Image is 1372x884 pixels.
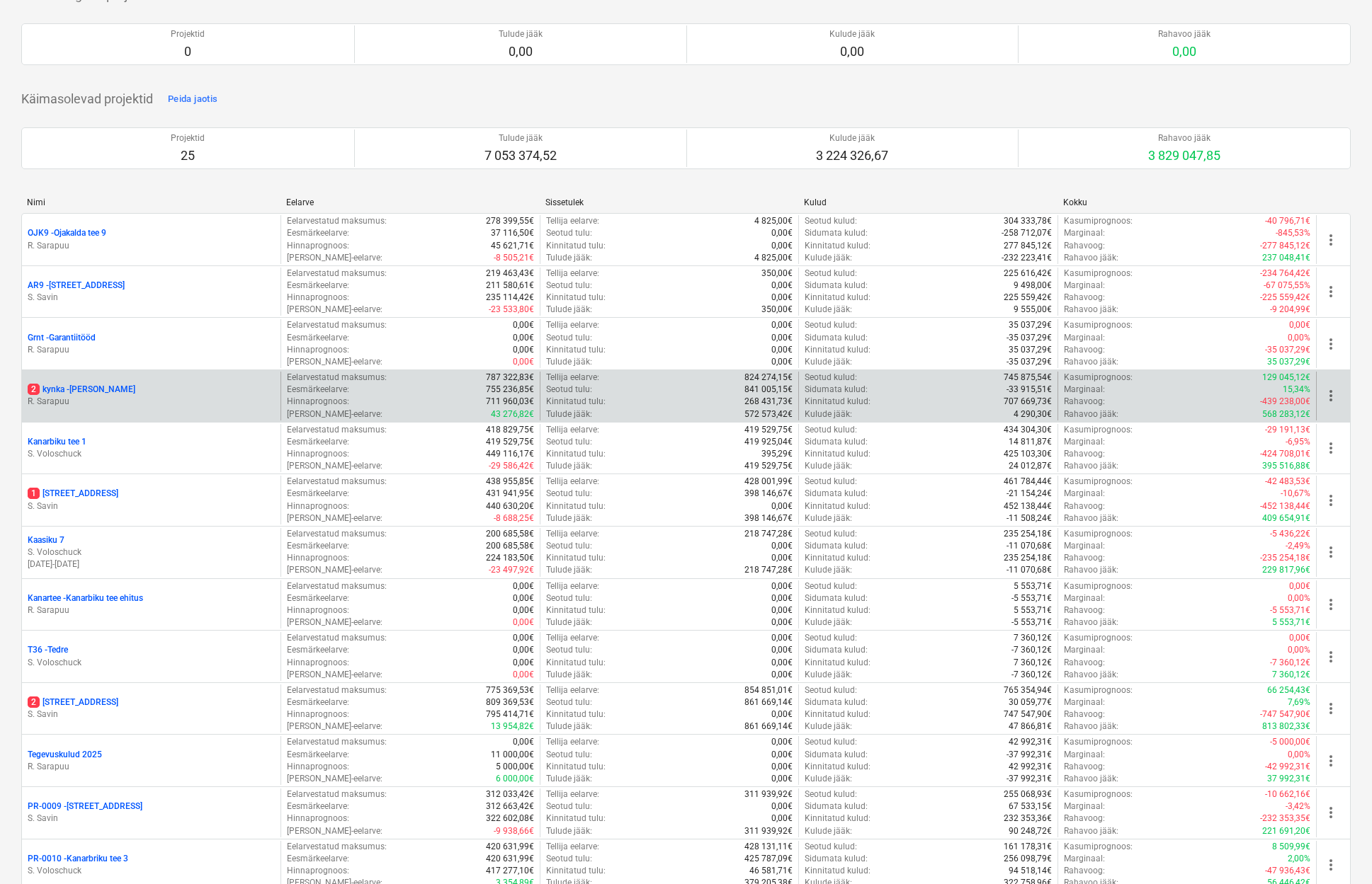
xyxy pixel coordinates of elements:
[1007,540,1052,552] p: -11 070,68€
[494,252,534,264] p: -8 505,21€
[816,132,888,144] p: Kulude jääk
[287,372,387,384] p: Eelarvestatud maksumus :
[28,488,275,512] div: 1[STREET_ADDRESS]S. Savin
[1064,304,1118,316] p: Rahavoo jääk :
[28,436,86,448] p: Kanarbiku tee 1
[164,88,221,110] button: Peida jaotis
[1004,528,1052,540] p: 235 254,18€
[287,424,387,436] p: Eelarvestatud maksumus :
[28,384,275,408] div: 2kynka -[PERSON_NAME]R. Sarapuu
[287,215,387,227] p: Eelarvestatud maksumus :
[805,408,852,420] p: Kulude jääk :
[546,552,606,564] p: Kinnitatud tulu :
[28,800,275,825] div: PR-0009 -[STREET_ADDRESS]S. Savin
[499,28,543,40] p: Tulude jääk
[1283,384,1310,396] p: 15,34%
[1322,648,1339,665] span: more_vert
[486,268,534,280] p: 219 463,43€
[771,319,793,331] p: 0,00€
[805,396,871,408] p: Kinnitatud kulud :
[1004,240,1052,252] p: 277 845,12€
[287,252,382,264] p: [PERSON_NAME]-eelarve :
[287,292,349,304] p: Hinnaprognoos :
[28,696,275,721] div: 2[STREET_ADDRESS]S. Savin
[546,356,592,368] p: Tulude jääk :
[1260,448,1310,460] p: -424 708,01€
[546,460,592,472] p: Tulude jääk :
[761,304,793,316] p: 350,00€
[805,332,868,344] p: Sidumata kulud :
[1322,283,1339,300] span: more_vert
[287,280,349,292] p: Eesmärkeelarve :
[805,448,871,460] p: Kinnitatud kulud :
[1004,448,1052,460] p: 425 103,30€
[1002,252,1052,264] p: -232 223,41€
[546,280,592,292] p: Seotud tulu :
[491,227,534,239] p: 37 116,50€
[1265,344,1310,356] p: -35 037,29€
[816,147,888,164] p: 3 224 326,67
[1262,252,1310,264] p: 237 048,41€
[1064,488,1105,500] p: Marginaal :
[287,500,349,512] p: Hinnaprognoos :
[805,500,871,512] p: Kinnitatud kulud :
[1064,240,1105,252] p: Rahavoog :
[28,534,64,546] p: Kaasiku 7
[1064,460,1118,472] p: Rahavoo jääk :
[1260,500,1310,512] p: -452 138,44€
[744,408,793,420] p: 572 573,42€
[744,476,793,488] p: 428 001,99€
[1260,396,1310,408] p: -439 238,00€
[1009,436,1052,448] p: 14 811,87€
[28,332,96,344] p: Grnt - Garantiitööd
[1007,488,1052,500] p: -21 154,24€
[486,448,534,460] p: 449 116,17€
[1264,280,1310,292] p: -67 075,55%
[1322,387,1339,404] span: more_vert
[1004,476,1052,488] p: 461 784,44€
[546,564,592,576] p: Tulude jääk :
[287,408,382,420] p: [PERSON_NAME]-eelarve :
[486,280,534,292] p: 211 580,61€
[546,408,592,420] p: Tulude jääk :
[27,197,275,207] div: Nimi
[1004,372,1052,384] p: 745 875,54€
[28,749,275,773] div: Tegevuskulud 2025R. Sarapuu
[286,197,534,207] div: Eelarve
[546,304,592,316] p: Tulude jääk :
[1276,227,1310,239] p: -845,53%
[1064,268,1133,280] p: Kasumiprognoos :
[546,252,592,264] p: Tulude jääk :
[28,749,102,761] p: Tegevuskulud 2025
[546,319,599,331] p: Tellija eelarve :
[744,384,793,396] p: 841 005,15€
[546,227,592,239] p: Seotud tulu :
[546,488,592,500] p: Seotud tulu :
[546,384,592,396] p: Seotud tulu :
[489,304,534,316] p: -23 533,80€
[1064,252,1118,264] p: Rahavoo jääk :
[805,540,868,552] p: Sidumata kulud :
[805,215,857,227] p: Seotud kulud :
[287,528,387,540] p: Eelarvestatud maksumus :
[28,708,275,721] p: S. Savin
[546,476,599,488] p: Tellija eelarve :
[287,540,349,552] p: Eesmärkeelarve :
[1322,440,1339,457] span: more_vert
[171,43,205,60] p: 0
[287,512,382,524] p: [PERSON_NAME]-eelarve :
[486,436,534,448] p: 419 529,75€
[829,28,875,40] p: Kulude jääk
[28,696,40,708] span: 2
[28,657,275,669] p: S. Voloschuck
[486,488,534,500] p: 431 941,95€
[1322,804,1339,821] span: more_vert
[771,292,793,304] p: 0,00€
[1064,540,1105,552] p: Marginaal :
[546,268,599,280] p: Tellija eelarve :
[1158,28,1211,40] p: Rahavoo jääk
[287,488,349,500] p: Eesmärkeelarve :
[1009,319,1052,331] p: 35 037,29€
[1009,460,1052,472] p: 24 012,87€
[486,396,534,408] p: 711 960,03€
